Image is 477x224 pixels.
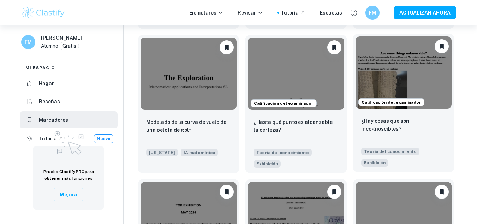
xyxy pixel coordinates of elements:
[20,130,118,148] a: TutoríaNuevo
[41,43,58,49] font: Alumno
[256,161,278,166] font: Exhibición
[21,6,66,20] img: Logotipo de Clastify
[39,81,54,86] font: Hogar
[20,93,118,110] a: Reseñas
[320,10,342,16] font: Escuelas
[51,127,86,157] img: Actualizar a Pro
[369,10,376,16] font: FM
[25,39,32,45] font: FM
[238,10,256,16] font: Revisar
[54,188,83,201] button: Mejora
[146,118,231,134] p: Modelado de la curva de vuelo de una pelota de golf
[281,9,306,17] a: Tutoría
[399,10,451,16] font: ACTUALIZAR AHORA
[353,35,454,173] a: Calificación del examinadorQuitar marcador¿Hay cosas que son incognoscibles?Teoría del conocimien...
[356,36,452,109] img: Miniatura de ejemplo de exposición TOK: ¿Hay cosas incognoscibles?
[97,136,111,141] font: Nuevo
[394,6,456,19] button: ACTUALIZAR AHORA
[189,10,216,16] font: Ejemplares
[138,35,239,173] a: Quitar marcadorModelado de la curva de vuelo de una pelota de golf[US_STATE]IA matemática
[149,150,175,155] font: [US_STATE]
[20,111,118,128] a: Marcadores
[248,38,344,110] img: Miniatura de ejemplo de exposición TOK: ¿Hasta qué punto es alcanzable la certeza?
[365,6,380,20] button: FM
[435,185,449,199] button: Quitar marcador
[364,160,386,165] font: Exhibición
[184,150,215,155] font: IA matemática
[256,150,309,155] font: Teoría del conocimiento
[281,10,299,16] font: Tutoría
[146,119,226,133] font: Modelado de la curva de vuelo de una pelota de golf
[60,192,77,197] font: Mejora
[361,118,409,132] font: ¿Hay cosas que son incognoscibles?
[327,40,341,54] button: Quitar marcador
[364,149,417,154] font: Teoría del conocimiento
[254,118,338,134] p: ¿Hasta qué punto es alcanzable la certeza?
[20,75,118,92] a: Hogar
[220,185,234,199] button: Quitar marcador
[41,35,82,41] font: [PERSON_NAME]
[254,119,333,133] font: ¿Hasta qué punto es alcanzable la certeza?
[39,99,60,104] font: Reseñas
[245,35,347,173] a: Calificación del examinadorQuitar marcador¿Hasta qué punto es alcanzable la certeza?Teoría del co...
[361,117,446,133] p: ¿Hay cosas que son incognoscibles?
[327,185,341,199] button: Quitar marcador
[39,117,68,123] font: Marcadores
[25,65,55,70] font: Mi espacio
[320,9,342,17] a: Escuelas
[141,38,237,110] img: Miniatura de ejemplo de IA de matemáticas: Modelado de la curva de vuelo de una pelota de golf
[435,39,449,53] button: Quitar marcador
[348,7,360,19] button: Ayuda y comentarios
[62,43,76,49] font: Gratis
[254,101,314,106] font: Calificación del examinador
[39,136,57,142] font: Tutoría
[362,100,421,105] font: Calificación del examinador
[76,169,85,174] font: PRO
[220,40,234,54] button: Quitar marcador
[44,169,94,181] font: para obtener más funciones
[43,169,76,174] font: Prueba Clastify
